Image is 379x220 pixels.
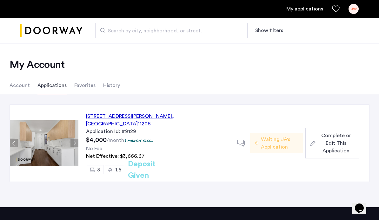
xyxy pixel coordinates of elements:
sub: /month [107,138,124,143]
li: Favorites [74,77,96,94]
button: Next apartment [70,139,78,147]
img: logo [20,19,83,43]
span: Complete or Edit This Application [318,132,354,155]
li: Account [10,77,30,94]
span: No Fee [86,146,102,151]
a: Favorites [332,5,340,13]
span: 1.5 [115,167,121,172]
input: Apartment Search [95,23,248,38]
a: My application [286,5,323,13]
div: [STREET_ADDRESS][PERSON_NAME] 11206 [86,112,230,128]
span: Search by city, neighborhood, or street. [108,27,230,35]
span: 3 [97,167,100,172]
h2: Deposit Given [128,158,178,181]
li: History [103,77,120,94]
a: Cazamio logo [20,19,83,43]
span: Net Effective: $3,666.67 [86,154,145,159]
img: Apartment photo [10,120,78,166]
span: $4,000 [86,137,107,143]
span: Waiting JA's Application [261,136,298,151]
button: Previous apartment [10,139,18,147]
button: button [305,128,359,158]
button: Show or hide filters [255,27,283,34]
li: Applications [37,77,67,94]
h2: My Account [10,58,369,71]
p: 1 months free... [125,138,153,143]
div: Application Id: #9129 [86,128,230,135]
iframe: chat widget [352,195,373,214]
div: JW [349,4,359,14]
